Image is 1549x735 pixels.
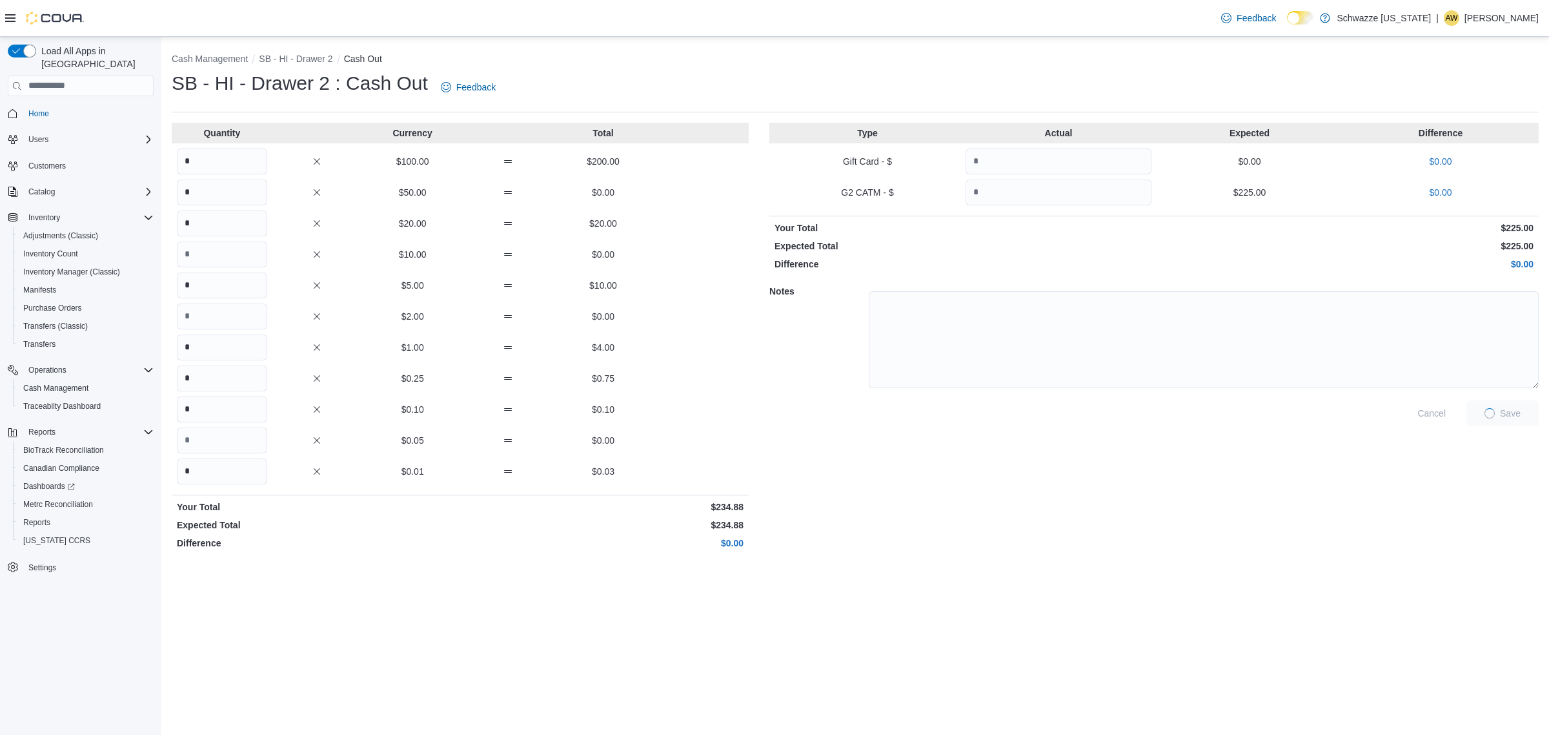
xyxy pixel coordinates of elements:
a: Home [23,106,54,121]
button: Inventory [23,210,65,225]
input: Quantity [177,273,267,298]
span: Metrc Reconciliation [23,499,93,510]
a: Canadian Compliance [18,461,105,476]
p: Difference [1348,127,1534,140]
button: Transfers (Classic) [13,317,159,335]
a: Traceabilty Dashboard [18,399,106,414]
button: Settings [3,557,159,576]
button: Home [3,104,159,123]
p: Schwazze [US_STATE] [1337,10,1431,26]
span: Purchase Orders [18,300,154,316]
p: $225.00 [1157,222,1534,234]
a: Dashboards [18,479,80,494]
button: Cancel [1412,400,1451,426]
button: Users [23,132,54,147]
p: $0.00 [558,310,649,323]
button: Cash Management [172,54,248,64]
span: Settings [28,563,56,573]
span: Transfers (Classic) [18,318,154,334]
button: Purchase Orders [13,299,159,317]
h1: SB - HI - Drawer 2 : Cash Out [172,70,428,96]
p: $0.03 [558,465,649,478]
span: Home [23,105,154,121]
span: Canadian Compliance [18,461,154,476]
p: | [1436,10,1439,26]
span: [US_STATE] CCRS [23,535,90,546]
span: Dashboards [23,481,75,492]
button: Reports [23,424,61,440]
span: Reports [28,427,56,437]
p: Your Total [774,222,1151,234]
p: $234.88 [463,519,744,532]
span: Cancel [1417,407,1446,420]
span: Canadian Compliance [23,463,99,473]
p: $20.00 [367,217,458,230]
button: Metrc Reconciliation [13,495,159,513]
a: Cash Management [18,380,94,396]
input: Quantity [177,149,267,174]
button: Canadian Compliance [13,459,159,477]
button: Cash Management [13,379,159,397]
button: Cash Out [344,54,382,64]
span: Dashboards [18,479,154,494]
button: Adjustments (Classic) [13,227,159,245]
p: $0.05 [367,434,458,447]
span: Catalog [28,187,55,197]
span: Transfers [18,336,154,352]
p: Currency [367,127,458,140]
span: Operations [23,362,154,378]
a: Manifests [18,282,61,298]
span: Traceabilty Dashboard [18,399,154,414]
input: Quantity [177,180,267,205]
span: Customers [28,161,66,171]
button: SB - HI - Drawer 2 [259,54,332,64]
button: Operations [3,361,159,379]
span: Catalog [23,184,154,200]
p: $10.00 [367,248,458,261]
p: $0.00 [1157,258,1534,271]
p: $100.00 [367,155,458,168]
input: Quantity [177,428,267,453]
button: Transfers [13,335,159,353]
button: Catalog [3,183,159,201]
button: Catalog [23,184,60,200]
p: Total [558,127,649,140]
span: Settings [23,559,154,575]
p: $4.00 [558,341,649,354]
img: Cova [26,12,84,25]
h5: Notes [769,278,866,304]
p: Expected Total [177,519,458,532]
button: LoadingSave [1466,400,1539,426]
a: Reports [18,515,56,530]
input: Quantity [177,211,267,236]
input: Quantity [966,149,1151,174]
a: Metrc Reconciliation [18,497,98,512]
a: Inventory Manager (Classic) [18,264,125,280]
input: Quantity [177,335,267,360]
a: Purchase Orders [18,300,87,316]
span: Reports [18,515,154,530]
span: Inventory [28,212,60,223]
nav: Complex example [8,99,154,610]
p: $50.00 [367,186,458,199]
button: Users [3,130,159,149]
span: Inventory Count [18,246,154,262]
p: $234.88 [463,501,744,513]
a: Inventory Count [18,246,83,262]
span: Transfers [23,339,56,349]
span: Adjustments (Classic) [23,231,98,241]
p: $2.00 [367,310,458,323]
p: Your Total [177,501,458,513]
span: Cash Management [23,383,88,393]
button: Traceabilty Dashboard [13,397,159,415]
span: Inventory Manager (Classic) [18,264,154,280]
p: $0.00 [558,434,649,447]
p: $0.75 [558,372,649,385]
p: $0.25 [367,372,458,385]
span: Adjustments (Classic) [18,228,154,243]
p: $0.10 [558,403,649,416]
p: $10.00 [558,279,649,292]
span: Manifests [23,285,56,295]
a: Settings [23,560,61,575]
